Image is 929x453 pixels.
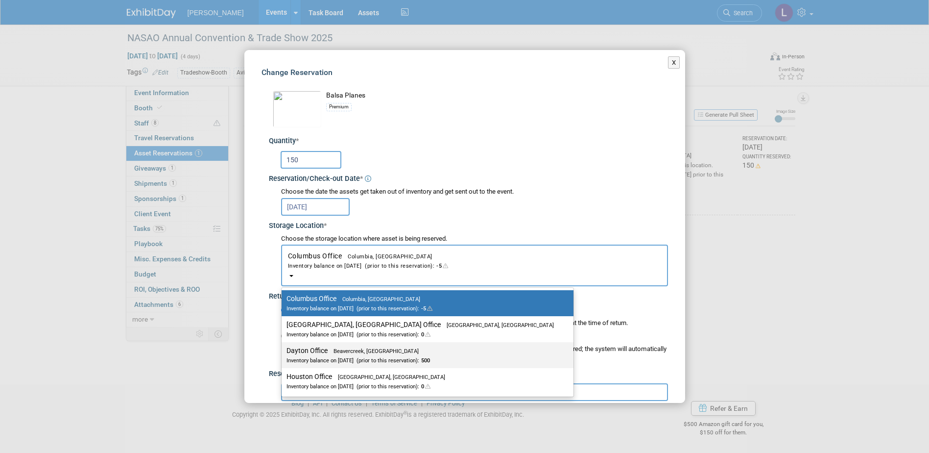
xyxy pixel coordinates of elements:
div: Reservation Notes [269,369,668,379]
label: [GEOGRAPHIC_DATA], [GEOGRAPHIC_DATA] Office [286,318,564,340]
span: Columbus Office [288,252,661,270]
label: Houston Office [286,370,564,392]
span: 0 [419,383,432,390]
div: Inventory balance on [DATE] (prior to this reservation): [286,355,554,365]
div: Reservation/Check-out Date [269,171,668,184]
span: Columbia, [GEOGRAPHIC_DATA] [336,296,420,302]
span: Beavercreek, [GEOGRAPHIC_DATA] [328,348,419,354]
span: Columbia, [GEOGRAPHIC_DATA] [342,253,432,260]
div: Inventory balance on [DATE] (prior to this reservation): [288,261,661,270]
button: Columbus OfficeColumbia, [GEOGRAPHIC_DATA]Inventory balance on [DATE] (prior to this reservation):-5 [281,245,668,286]
span: 500 [419,357,430,364]
label: Dayton Office [286,344,564,366]
button: X [668,56,680,69]
div: Storage Location [269,218,668,231]
div: Balsa Planes [326,91,668,101]
span: [GEOGRAPHIC_DATA], [GEOGRAPHIC_DATA] [441,322,554,328]
div: Choose the date the assets get taken out of inventory and get sent out to the event. [281,187,668,197]
span: -5 [419,305,434,312]
div: Inventory balance on [DATE] (prior to this reservation): [286,381,554,391]
div: Return to Storage / Check-in [269,289,668,302]
span: -5 [434,263,450,269]
span: 0 [419,331,432,338]
div: Premium [326,103,352,111]
span: [GEOGRAPHIC_DATA], [GEOGRAPHIC_DATA] [332,374,445,380]
div: Inventory balance on [DATE] (prior to this reservation): [286,329,554,339]
div: Choose the storage location where asset is being reserved. [281,234,668,244]
label: Columbus Office [286,292,564,314]
div: Quantity [269,136,668,147]
div: Inventory balance on [DATE] (prior to this reservation): [286,303,554,313]
input: Reservation Date [281,198,350,216]
span: Change Reservation [262,68,333,77]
